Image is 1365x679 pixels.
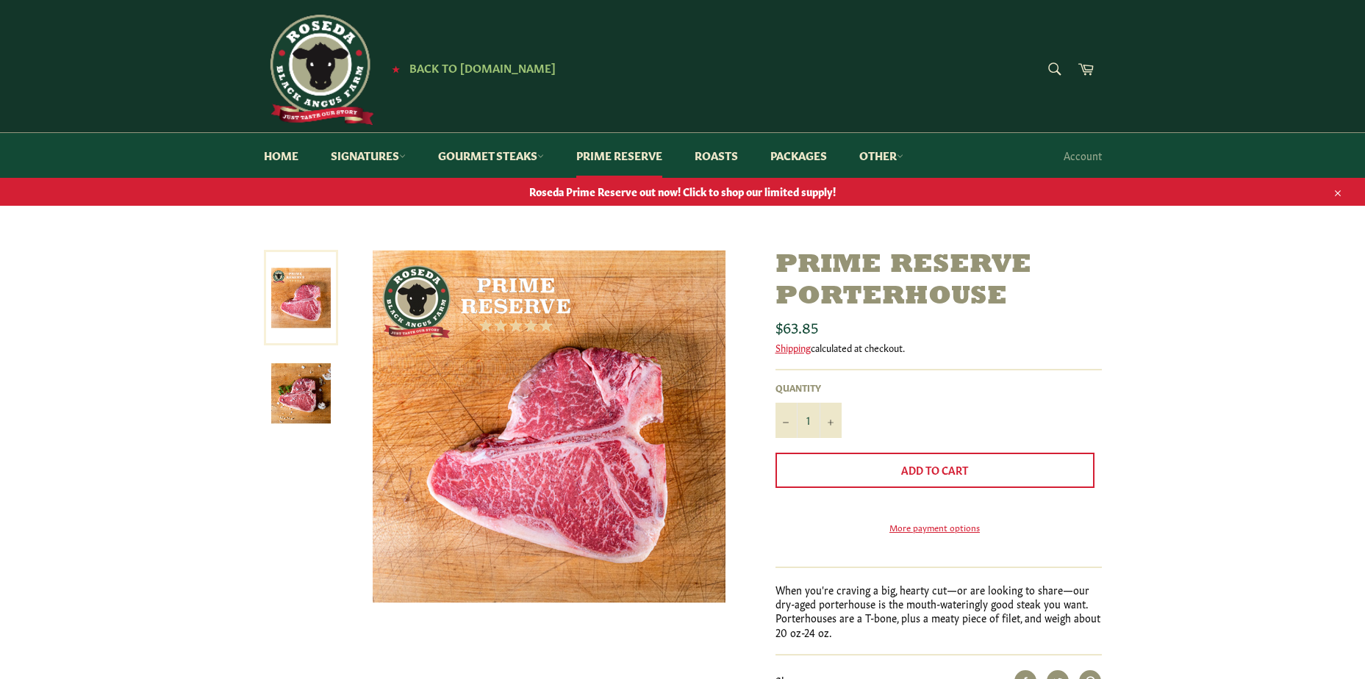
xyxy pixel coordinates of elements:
img: Prime Reserve Porterhouse [373,250,726,603]
span: $63.85 [775,316,818,337]
a: Other [845,133,918,178]
a: Signatures [316,133,420,178]
p: When you're craving a big, hearty cut—or are looking to share—our dry-aged porterhouse is the mou... [775,583,1102,639]
a: Account [1056,134,1109,177]
a: ★ Back to [DOMAIN_NAME] [384,62,556,74]
a: Home [249,133,313,178]
button: Reduce item quantity by one [775,403,798,438]
a: Gourmet Steaks [423,133,559,178]
img: Prime Reserve Porterhouse [271,364,331,423]
img: Roseda Beef [264,15,374,125]
div: calculated at checkout. [775,341,1102,354]
a: Packages [756,133,842,178]
label: Quantity [775,381,842,394]
h1: Prime Reserve Porterhouse [775,250,1102,313]
a: More payment options [775,521,1094,533]
a: Shipping [775,340,811,354]
span: ★ [392,62,400,74]
a: Prime Reserve [562,133,677,178]
span: Back to [DOMAIN_NAME] [409,60,556,75]
span: Add to Cart [901,462,968,477]
button: Add to Cart [775,453,1094,488]
a: Roasts [680,133,753,178]
button: Increase item quantity by one [820,403,842,438]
